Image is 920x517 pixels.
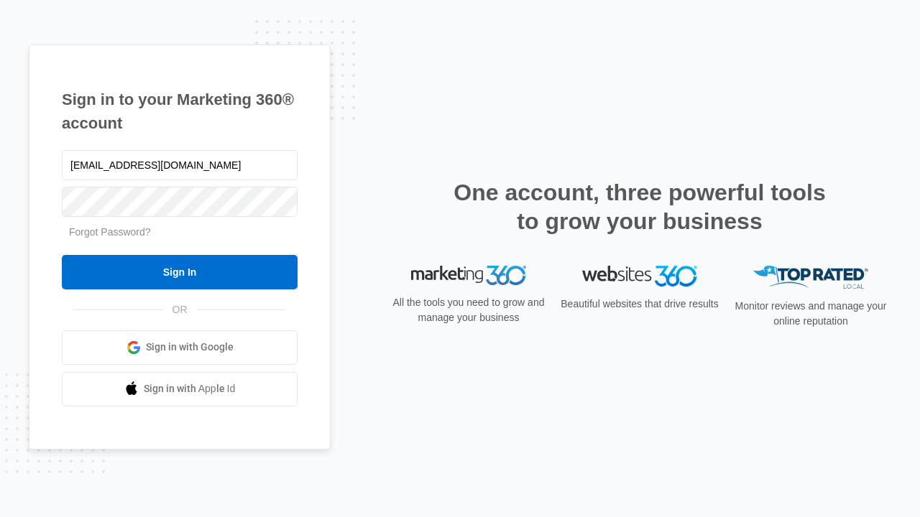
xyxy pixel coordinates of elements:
[62,372,298,406] a: Sign in with Apple Id
[753,266,868,289] img: Top Rated Local
[411,266,526,286] img: Marketing 360
[69,226,151,238] a: Forgot Password?
[162,302,198,317] span: OR
[146,340,234,355] span: Sign in with Google
[62,150,298,180] input: Email
[582,266,697,287] img: Websites 360
[62,255,298,289] input: Sign In
[449,178,830,236] h2: One account, three powerful tools to grow your business
[730,299,891,329] p: Monitor reviews and manage your online reputation
[62,330,298,365] a: Sign in with Google
[559,297,720,312] p: Beautiful websites that drive results
[144,381,236,396] span: Sign in with Apple Id
[62,88,298,135] h1: Sign in to your Marketing 360® account
[388,295,549,325] p: All the tools you need to grow and manage your business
